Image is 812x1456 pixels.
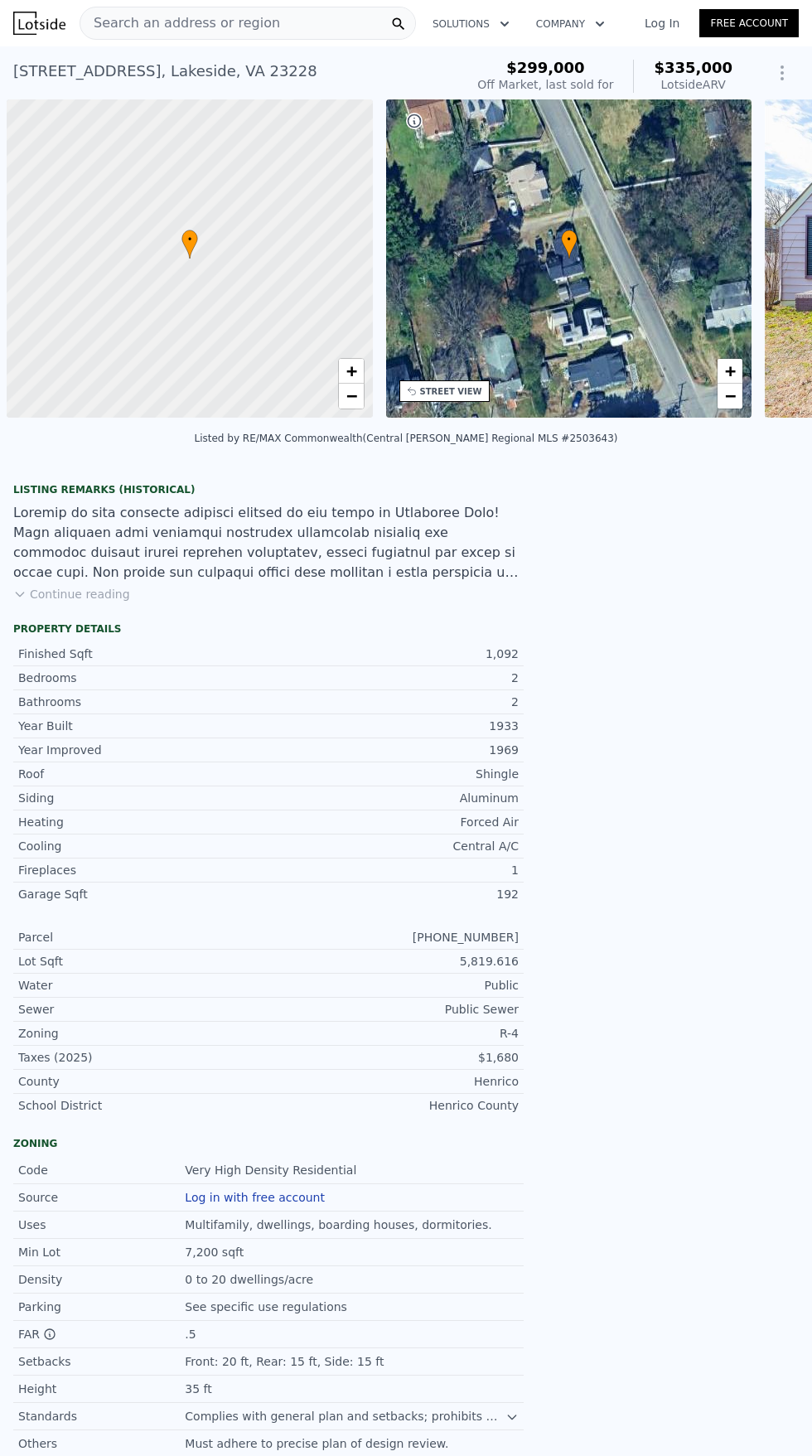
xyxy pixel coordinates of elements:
button: Show Options [766,56,799,89]
div: STREET VIEW [420,385,482,398]
div: Very High Density Residential [185,1162,360,1178]
div: Min Lot [18,1244,185,1260]
div: See specific use regulations [185,1299,350,1315]
span: • [181,232,198,247]
span: + [346,360,356,381]
span: + [725,360,736,381]
div: Listed by RE/MAX Commonwealth (Central [PERSON_NAME] Regional MLS #2503643) [194,433,617,444]
div: Off Market, last sold for [477,76,613,93]
div: Year Improved [18,742,268,758]
div: Central A/C [268,838,519,854]
a: Zoom in [718,359,742,384]
span: • [561,232,578,247]
div: Bathrooms [18,694,268,710]
div: Setbacks [18,1353,185,1370]
div: Zoning [18,1025,268,1042]
a: Log In [625,15,699,31]
div: Lotside ARV [654,76,732,93]
div: 1 [268,862,519,878]
div: Siding [18,790,268,806]
div: Lot Sqft [18,953,268,970]
div: 1,092 [268,646,519,662]
div: Height [18,1381,185,1397]
div: Heating [18,814,268,830]
div: R-4 [268,1025,519,1042]
div: School District [18,1097,268,1114]
span: $335,000 [654,59,732,76]
a: Free Account [699,9,799,37]
img: Lotside [13,12,65,35]
div: Uses [18,1217,185,1233]
div: Finished Sqft [18,646,268,662]
div: 192 [268,886,519,902]
div: Public Sewer [268,1001,519,1018]
div: Fireplaces [18,862,268,878]
div: Forced Air [268,814,519,830]
div: 5,819.616 [268,953,519,970]
span: Search an address or region [80,13,280,33]
div: Front: 20 ft, Rear: 15 ft, Side: 15 ft [185,1353,387,1370]
a: Zoom out [339,384,364,409]
div: Zoning [13,1137,524,1150]
div: Henrico [268,1073,519,1090]
div: Public [268,977,519,994]
div: 35 ft [185,1381,215,1397]
div: FAR [18,1326,185,1342]
div: Property details [13,622,524,636]
div: Bedrooms [18,670,268,686]
div: Shingle [268,766,519,782]
div: Parking [18,1299,185,1315]
div: .5 [185,1326,199,1342]
div: Others [18,1435,185,1452]
div: Source [18,1189,185,1206]
a: Zoom out [718,384,742,409]
div: Multifamily, dwellings, boarding houses, dormitories. [185,1217,495,1233]
span: − [346,385,356,406]
div: [PHONE_NUMBER] [268,929,519,946]
button: Log in with free account [185,1191,325,1204]
a: Zoom in [339,359,364,384]
div: [STREET_ADDRESS] , Lakeside , VA 23228 [13,60,317,83]
div: Garage Sqft [18,886,268,902]
div: Taxes (2025) [18,1049,268,1066]
div: Code [18,1162,185,1178]
div: Water [18,977,268,994]
div: Year Built [18,718,268,734]
div: Sewer [18,1001,268,1018]
div: Complies with general plan and setbacks; prohibits structures in front setback area. [185,1408,505,1425]
div: 7,200 sqft [185,1244,247,1260]
span: $299,000 [506,59,585,76]
div: 0 to 20 dwellings/acre [185,1271,317,1288]
span: − [725,385,736,406]
div: 2 [268,670,519,686]
div: Henrico County [268,1097,519,1114]
button: Continue reading [13,586,130,602]
div: Listing Remarks (Historical) [13,483,524,496]
div: • [561,230,578,259]
button: Company [523,9,618,39]
div: 1969 [268,742,519,758]
div: Loremip do sita consecte adipisci elitsed do eiu tempo in Utlaboree Dolo! Magn aliquaen admi veni... [13,503,524,583]
div: County [18,1073,268,1090]
div: 1933 [268,718,519,734]
div: Standards [18,1408,185,1425]
div: Aluminum [268,790,519,806]
button: Solutions [419,9,523,39]
div: Density [18,1271,185,1288]
div: $1,680 [268,1049,519,1066]
div: Must adhere to precise plan of design review. [185,1435,452,1452]
div: Roof [18,766,268,782]
div: 2 [268,694,519,710]
div: • [181,230,198,259]
div: Cooling [18,838,268,854]
div: Parcel [18,929,268,946]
